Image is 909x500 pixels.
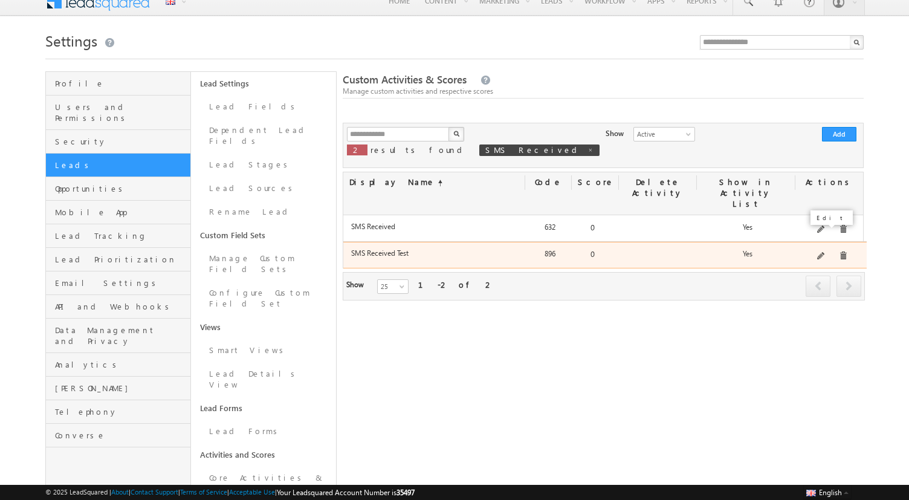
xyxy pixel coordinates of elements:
a: Dependent Lead Fields [191,119,336,153]
label: SMS Received Test [351,248,521,258]
a: Lead Forms [191,420,336,443]
span: Active [634,129,691,140]
a: Active [633,127,695,141]
a: Lead Settings [191,72,336,95]
span: Profile [55,78,187,89]
button: Add [822,127,856,141]
span: Opportunities [55,183,187,194]
span: Telephony [55,406,187,417]
a: 25 [377,279,409,294]
a: Views [191,316,336,339]
a: About [111,488,129,496]
span: Leads [55,160,187,170]
a: Configure Custom Field Set [191,281,336,316]
span: Email Settings [55,278,187,288]
a: Telephony [46,400,190,424]
span: 35497 [396,488,415,497]
div: Display Name [343,172,525,193]
span: 2 [353,144,361,155]
a: Acceptable Use [229,488,275,496]
span: API and Webhooks [55,301,187,312]
div: 896 [527,248,574,265]
span: Converse [55,430,187,441]
span: Delete Activity [632,177,683,198]
a: Leads [46,154,190,177]
a: Lead Details View [191,362,336,397]
div: Code [525,172,572,193]
label: SMS Received [351,222,521,231]
div: Score [572,172,618,193]
span: Lead Tracking [55,230,187,241]
a: [PERSON_NAME] [46,377,190,400]
div: 0 [574,221,620,238]
div: 1-2 of 2 [418,279,494,290]
button: English [803,485,852,499]
a: Contact Support [131,488,178,496]
a: Lead Sources [191,177,336,200]
div: Show [606,127,624,139]
a: Users and Permissions [46,96,190,130]
a: Lead Stages [191,153,336,177]
span: results found [370,144,467,155]
a: Rename Lead [191,200,336,224]
span: Lead Prioritization [55,254,187,265]
span: Your Leadsquared Account Number is [277,488,415,497]
div: Actions [795,172,863,193]
span: Analytics [55,359,187,370]
a: Opportunities [46,177,190,201]
a: Security [46,130,190,154]
div: Manage custom activities and respective scores [343,86,864,97]
span: Show in Activity List [719,177,772,209]
a: Manage Custom Field Sets [191,247,336,281]
a: Email Settings [46,271,190,295]
span: Users and Permissions [55,102,187,123]
a: Profile [46,72,190,96]
span: Data Management and Privacy [55,325,187,346]
span: © 2025 LeadSquared | | | | | [45,487,415,498]
span: Custom Activities & Scores [343,73,467,86]
div: 0 [574,248,620,265]
a: Lead Forms [191,397,336,420]
div: Yes [699,221,798,238]
a: API and Webhooks [46,295,190,319]
div: Show [346,279,368,290]
span: Settings [45,31,97,50]
span: Mobile App [55,207,187,218]
span: [PERSON_NAME] [55,383,187,394]
p: Edit [817,213,847,222]
span: Security [55,136,187,147]
img: Search [453,131,459,137]
a: Smart Views [191,339,336,362]
a: Terms of Service [180,488,227,496]
a: Analytics [46,353,190,377]
div: 632 [527,221,574,238]
a: Lead Tracking [46,224,190,248]
a: Converse [46,424,190,447]
a: Mobile App [46,201,190,224]
span: SMS Received [485,144,581,155]
a: Lead Fields [191,95,336,119]
a: Data Management and Privacy [46,319,190,353]
div: Yes [699,248,798,265]
a: Custom Field Sets [191,224,336,247]
span: 25 [378,281,410,292]
a: Activities and Scores [191,443,336,466]
a: Lead Prioritization [46,248,190,271]
span: English [819,488,842,497]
